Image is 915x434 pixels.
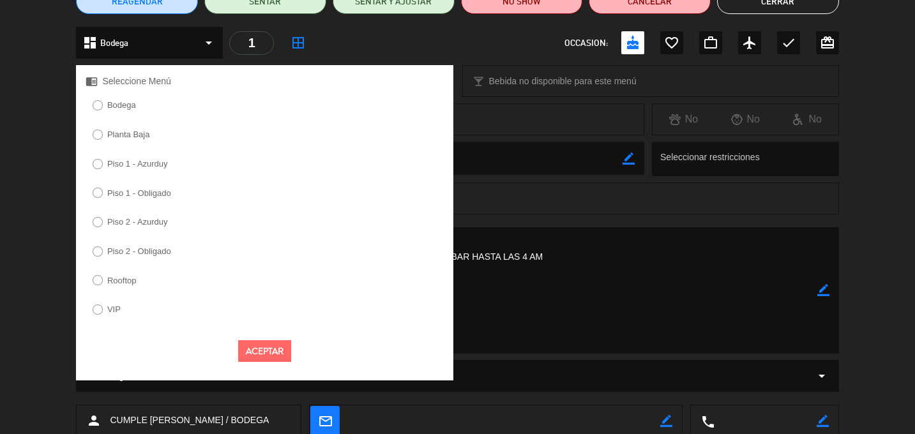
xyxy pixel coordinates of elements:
i: arrow_drop_down [201,35,216,50]
i: local_bar [473,75,485,87]
i: work_outline [703,35,718,50]
span: Bebida no disponible para este menú [489,74,637,89]
label: Rooftop [107,276,137,285]
i: border_color [623,153,635,165]
i: border_color [660,415,672,427]
i: dashboard [82,35,98,50]
span: Bodega [100,36,128,50]
i: person [86,413,102,428]
i: arrow_drop_down [814,368,829,384]
i: airplanemode_active [742,35,757,50]
label: Planta Baja [107,130,150,138]
label: Piso 2 - Azurduy [107,218,168,226]
label: Bodega [107,101,136,109]
label: Piso 1 - Azurduy [107,160,168,168]
label: VIP [107,305,121,313]
i: card_giftcard [820,35,835,50]
div: No [776,111,838,128]
div: No [715,111,776,128]
i: chrome_reader_mode [86,75,98,87]
button: Aceptar [238,340,291,363]
i: cake [625,35,640,50]
div: 1 [229,31,274,55]
span: Seleccione Menú [102,74,170,89]
span: OCCASION: [564,36,608,50]
i: local_phone [700,414,715,428]
i: border_color [817,415,829,427]
i: border_all [291,35,306,50]
div: No [653,111,715,128]
label: Piso 2 - Obligado [107,247,171,255]
label: Piso 1 - Obligado [107,189,171,197]
span: CUMPLE [PERSON_NAME] / BODEGA [110,413,269,428]
i: favorite_border [664,35,679,50]
i: border_color [817,284,829,296]
i: check [781,35,796,50]
i: mail_outline [318,414,332,428]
